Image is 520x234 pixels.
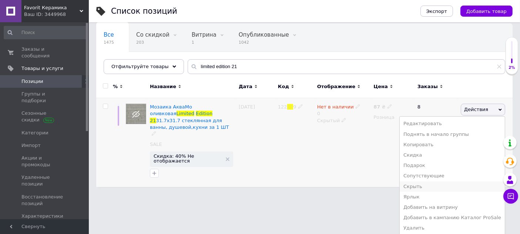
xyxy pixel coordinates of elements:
span: 1 [192,40,217,45]
span: Отображение [317,83,355,90]
span: Скидка: 40% Не отображается [154,154,222,163]
li: Поднять в начало группы [400,129,505,140]
span: Дата [239,83,252,90]
div: Список позиций [111,7,177,15]
div: Скрытый [317,117,370,124]
li: Ярлык [400,192,505,202]
span: 203 [136,40,170,45]
span: Характеристики [21,213,63,220]
li: Добавить на витрину [400,202,505,213]
span: Категории [21,130,48,136]
span: 31.7х31.7 стеклянная для ванны, душевой,кухни за 1 ШТ [150,118,229,130]
span: 1042 [239,40,289,45]
li: Копировать [400,140,505,150]
button: Добавить товар [460,6,513,17]
span: Товары и услуги [21,65,63,72]
span: Опубликованные [239,31,289,38]
input: Поиск [4,26,87,39]
span: Заказы [417,83,438,90]
div: 8 [413,98,459,187]
a: SALE [150,141,162,148]
span: Цена [373,83,388,90]
span: Экспорт [426,9,447,14]
span: % [113,83,118,90]
span: 21 [287,104,293,110]
span: Сезонные скидки [21,110,68,123]
li: Добавить в кампанию Каталог ProSale [400,213,505,223]
div: Ваш ID: 3449968 [24,11,89,18]
span: 122 [278,104,287,110]
span: Позиции [21,78,43,85]
li: Подарок [400,160,505,171]
div: 2% [506,65,518,70]
div: ₴ [373,104,392,110]
span: 9 [293,104,296,110]
span: Группы и подборки [21,91,68,104]
span: Со скидкой [136,31,170,38]
div: [DATE] [237,98,276,187]
li: Скрыть [400,181,505,192]
span: Limited [177,111,194,116]
span: Favorit Керамика [24,4,80,11]
span: Акции и промокоды [21,155,68,168]
li: Сопутствующие [400,171,505,181]
b: 87 [373,104,380,110]
span: Скрытые [104,60,130,66]
li: Редактировать [400,118,505,129]
img: Мозаика АкваМо оливковая Limited Edition 21 31.7х31.7 стеклянная для ванны, душевой,кухни за 1 ШТ [126,104,146,124]
span: Витрина [192,31,217,38]
span: Все [104,31,114,38]
span: Удаленные позиции [21,174,68,187]
span: 21 [150,118,156,123]
div: Розница [373,114,411,121]
span: Действия [464,107,488,112]
span: Edition [196,111,212,116]
button: Чат с покупателем [503,189,518,204]
span: Нет в наличии [317,104,354,112]
span: Код [278,83,289,90]
span: Восстановление позиций [21,194,68,207]
input: Поиск по названию позиции, артикулу и поисковым запросам [188,59,505,74]
li: Удалить [400,223,505,233]
span: 1475 [104,40,114,45]
div: 0 [317,104,360,117]
a: Мозаика АкваМо оливковаяLimitedEdition2131.7х31.7 стеклянная для ванны, душевой,кухни за 1 ШТ [150,104,229,130]
span: Мозаика АкваМо оливковая [150,104,192,116]
span: Добавить товар [466,9,507,14]
span: Название [150,83,176,90]
span: Отфильтруйте товары [111,64,169,69]
span: Заказы и сообщения [21,46,68,59]
span: Импорт [21,142,41,149]
button: Экспорт [420,6,453,17]
li: Скидка [400,150,505,160]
